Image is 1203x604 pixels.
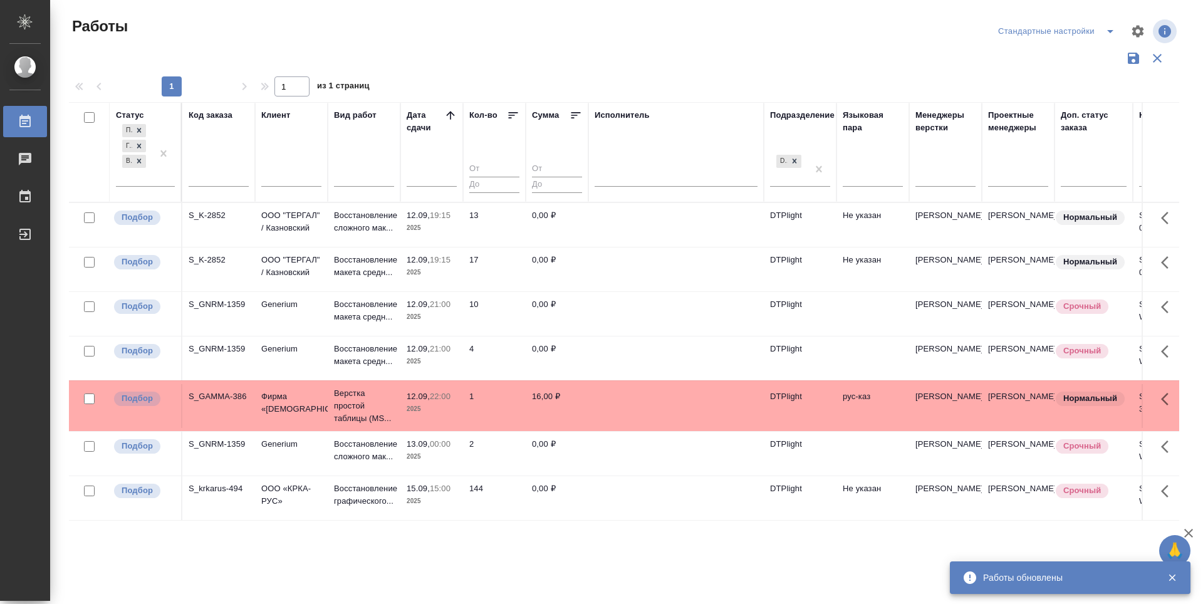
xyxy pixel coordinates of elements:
div: Код заказа [189,109,232,122]
p: Срочный [1063,300,1101,313]
button: Закрыть [1159,572,1185,583]
input: До [469,177,519,192]
p: 21:00 [430,299,450,309]
div: Вид работ [334,109,377,122]
p: Восстановление графического... [334,482,394,508]
div: S_GAMMA-386 [189,390,249,403]
div: Можно подбирать исполнителей [113,390,175,407]
p: Восстановление сложного мак... [334,438,394,463]
td: [PERSON_NAME] [982,203,1055,247]
p: Подбор [122,484,153,497]
div: S_GNRM-1359 [189,438,249,450]
div: Можно подбирать исполнителей [113,482,175,499]
p: ООО "ТЕРГАЛ" / Казновский [261,254,321,279]
p: [PERSON_NAME] [915,482,976,495]
div: Проектные менеджеры [988,109,1048,134]
button: Здесь прячутся важные кнопки [1154,247,1184,278]
div: Статус [116,109,144,122]
p: [PERSON_NAME] [915,254,976,266]
td: 0,00 ₽ [526,476,588,520]
div: Клиент [261,109,290,122]
span: 🙏 [1164,538,1185,564]
td: [PERSON_NAME] [982,476,1055,520]
p: Подбор [122,300,153,313]
button: Здесь прячутся важные кнопки [1154,336,1184,367]
p: 2025 [407,355,457,368]
td: [PERSON_NAME] [982,384,1055,428]
p: 2025 [407,311,457,323]
p: [PERSON_NAME] [915,343,976,355]
p: Верстка простой таблицы (MS... [334,387,394,425]
p: 12.09, [407,211,430,220]
p: Подбор [122,345,153,357]
span: Настроить таблицу [1123,16,1153,46]
p: 22:00 [430,392,450,401]
p: 15:00 [430,484,450,493]
p: Подбор [122,392,153,405]
td: 144 [463,476,526,520]
div: Подразделение [770,109,835,122]
div: Подбор, Готов к работе, В работе [121,138,147,154]
td: 4 [463,336,526,380]
p: 00:00 [430,439,450,449]
div: Подбор, Готов к работе, В работе [121,123,147,138]
td: Не указан [836,247,909,291]
p: Generium [261,298,321,311]
button: Сохранить фильтры [1122,46,1145,70]
div: Дата сдачи [407,109,444,134]
div: S_GNRM-1359 [189,298,249,311]
div: В работе [122,155,132,168]
p: 12.09, [407,344,430,353]
button: Здесь прячутся важные кнопки [1154,203,1184,233]
p: [PERSON_NAME] [915,390,976,403]
td: 16,00 ₽ [526,384,588,428]
p: Подбор [122,211,153,224]
td: 0,00 ₽ [526,247,588,291]
td: рус-каз [836,384,909,428]
div: Сумма [532,109,559,122]
div: Можно подбирать исполнителей [113,209,175,226]
td: 13 [463,203,526,247]
div: Можно подбирать исполнителей [113,254,175,271]
button: Здесь прячутся важные кнопки [1154,432,1184,462]
div: Готов к работе [122,140,132,153]
td: 10 [463,292,526,336]
div: S_krkarus-494 [189,482,249,495]
input: От [469,162,519,177]
p: Generium [261,438,321,450]
p: Подбор [122,256,153,268]
td: DTPlight [764,336,836,380]
div: S_K-2852 [189,254,249,266]
span: Посмотреть информацию [1153,19,1179,43]
td: DTPlight [764,384,836,428]
p: ООО "ТЕРГАЛ" / Казновский [261,209,321,234]
div: DTPlight [775,154,803,169]
p: [PERSON_NAME] [915,209,976,222]
td: [PERSON_NAME] [982,432,1055,476]
button: Сбросить фильтры [1145,46,1169,70]
td: [PERSON_NAME] [982,292,1055,336]
p: 12.09, [407,299,430,309]
div: Исполнитель [595,109,650,122]
div: Подбор, Готов к работе, В работе [121,154,147,169]
span: Работы [69,16,128,36]
td: [PERSON_NAME] [982,336,1055,380]
p: 21:00 [430,344,450,353]
td: DTPlight [764,432,836,476]
div: Менеджеры верстки [915,109,976,134]
button: Здесь прячутся важные кнопки [1154,476,1184,506]
p: Срочный [1063,440,1101,452]
p: Нормальный [1063,256,1117,268]
p: Срочный [1063,345,1101,357]
p: 12.09, [407,392,430,401]
div: Доп. статус заказа [1061,109,1127,134]
td: 17 [463,247,526,291]
p: Срочный [1063,484,1101,497]
div: split button [995,21,1123,41]
button: Здесь прячутся важные кнопки [1154,384,1184,414]
p: 12.09, [407,255,430,264]
p: Фирма «[DEMOGRAPHIC_DATA]» [261,390,321,415]
td: 1 [463,384,526,428]
td: 0,00 ₽ [526,292,588,336]
div: Можно подбирать исполнителей [113,343,175,360]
